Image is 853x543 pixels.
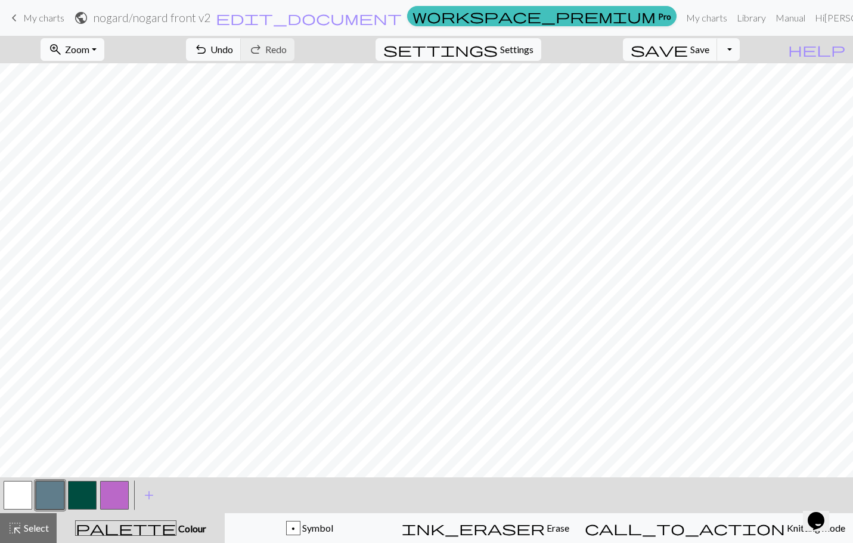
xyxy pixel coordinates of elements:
button: p Symbol [225,513,394,543]
span: add [142,487,156,504]
span: zoom_in [48,41,63,58]
button: Erase [394,513,577,543]
span: call_to_action [585,520,785,536]
span: undo [194,41,208,58]
a: Pro [407,6,677,26]
span: Save [690,44,709,55]
a: My charts [7,8,64,28]
span: keyboard_arrow_left [7,10,21,26]
span: edit_document [216,10,402,26]
span: My charts [23,12,64,23]
span: ink_eraser [402,520,545,536]
button: Undo [186,38,241,61]
span: public [74,10,88,26]
a: Library [732,6,771,30]
span: Symbol [300,522,333,533]
button: Colour [57,513,225,543]
span: Colour [176,523,206,534]
span: Zoom [65,44,89,55]
span: Erase [545,522,569,533]
button: SettingsSettings [376,38,541,61]
i: Settings [383,42,498,57]
span: settings [383,41,498,58]
h2: nogard / nogard front v2 [93,11,210,24]
button: Save [623,38,718,61]
span: save [631,41,688,58]
span: workspace_premium [412,8,656,24]
a: Manual [771,6,810,30]
span: Select [22,522,49,533]
span: Knitting mode [785,522,845,533]
span: help [788,41,845,58]
span: Undo [210,44,233,55]
span: highlight_alt [8,520,22,536]
button: Knitting mode [577,513,853,543]
span: palette [76,520,176,536]
button: Zoom [41,38,104,61]
div: p [287,522,300,536]
a: My charts [681,6,732,30]
span: Settings [500,42,533,57]
iframe: chat widget [803,495,841,531]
